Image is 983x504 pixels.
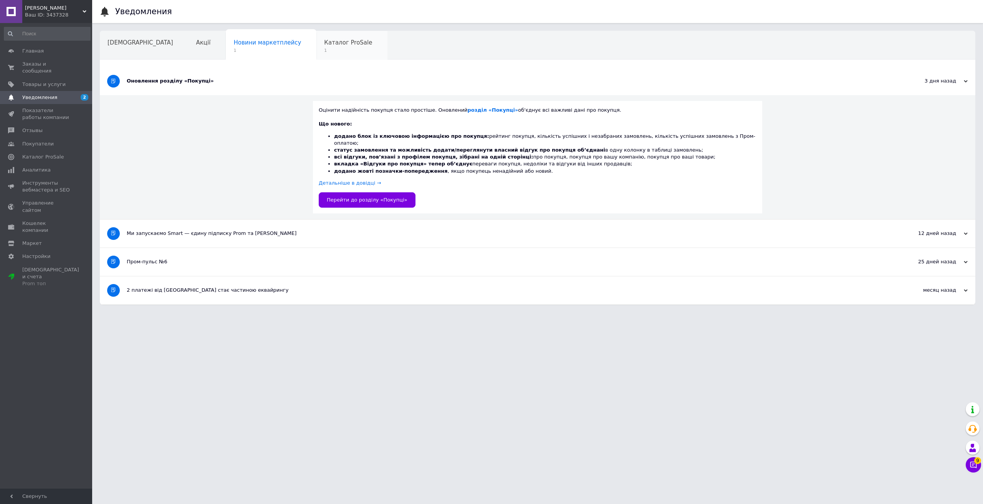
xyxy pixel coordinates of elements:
div: 12 дней назад [891,230,968,237]
div: 25 дней назад [891,258,968,265]
div: месяц назад [891,287,968,294]
b: Що нового: [319,121,352,127]
div: Оновлення розділу «Покупці» [127,78,891,84]
span: Управление сайтом [22,200,71,213]
span: 1 [324,48,372,53]
b: додано жовті позначки-попередження [334,168,448,174]
span: Товары и услуги [22,81,66,88]
span: Отзывы [22,127,43,134]
b: всі відгуки, пов’язані з профілем покупця, зібрані на одній сторінці: [334,154,533,160]
span: переваги покупця, недоліки та відгуки від інших продавців; [334,161,632,167]
b: статус замовлення та можливість додати/переглянути власний відгук про покупця обʼєднані [334,147,605,153]
a: Детальніше в довідці → [319,180,381,186]
span: Каталог ProSale [22,154,64,160]
input: Поиск [4,27,91,41]
span: 1 [233,48,301,53]
b: вкладка «Відгуки про покупця» тепер обʼєднує [334,161,472,167]
span: 2 [81,94,88,101]
div: Prom топ [22,280,79,287]
div: Ваш ID: 3437328 [25,12,92,18]
span: Заказы и сообщения [22,61,71,74]
button: Чат с покупателем9 [966,457,981,473]
span: Уведомления [22,94,57,101]
span: , якщо покупець ненадійний або новий. [334,168,553,174]
span: Каталог ProSale [324,39,372,46]
span: про покупця, покупця про вашу компанію, покупця про ваші товари; [334,154,715,160]
span: Главная [22,48,44,55]
span: [DEMOGRAPHIC_DATA] [108,39,173,46]
h1: Уведомления [115,7,172,16]
div: 2 платежі від [GEOGRAPHIC_DATA] стає частиною еквайрингу [127,287,891,294]
a: Перейти до розділу «Покупці» [319,192,415,208]
span: Показатели работы компании [22,107,71,121]
div: Пром-пульс №6 [127,258,891,265]
span: Перейти до розділу «Покупці» [327,197,407,203]
div: 3 дня назад [891,78,968,84]
span: [DEMOGRAPHIC_DATA] и счета [22,266,79,288]
span: Маркет [22,240,42,247]
span: Инструменты вебмастера и SEO [22,180,71,193]
span: рейтинг покупця, кількість успішних і незабраних замовлень, кількість успішних замовлень з Пром-о... [334,133,755,146]
span: в одну колонку в таблиці замовлень; [334,147,703,153]
div: Оцінити надійність покупця стало простіше. Оновлений об'єднує всі важливі дані про покупця. [319,107,756,114]
b: додано блок із ключовою інформацією про покупця: [334,133,489,139]
div: Ми запускаємо Smart — єдину підписку Prom та [PERSON_NAME] [127,230,891,237]
span: Аналитика [22,167,51,174]
span: Кошелек компании [22,220,71,234]
span: Акції [196,39,211,46]
span: Настройки [22,253,50,260]
span: Новини маркетплейсу [233,39,301,46]
span: 9 [974,457,981,464]
span: Титан Маркет [25,5,83,12]
span: Покупатели [22,140,54,147]
a: розділ «Покупці» [468,107,518,113]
